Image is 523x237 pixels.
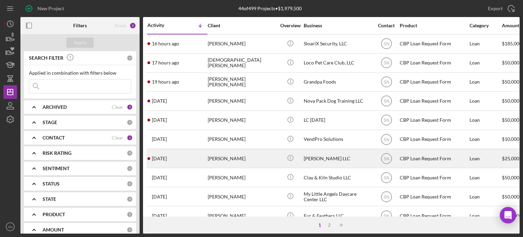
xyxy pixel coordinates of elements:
[208,130,276,148] div: [PERSON_NAME]
[127,181,133,187] div: 0
[152,117,167,123] time: 2025-08-12 00:20
[400,35,468,53] div: CBP Loan Request Form
[500,207,516,223] div: Open Intercom Messenger
[278,23,303,28] div: Overview
[152,136,167,142] time: 2025-08-11 14:54
[127,227,133,233] div: 0
[129,22,136,29] div: 2
[208,54,276,72] div: [DEMOGRAPHIC_DATA][PERSON_NAME]
[470,130,501,148] div: Loan
[127,104,133,110] div: 1
[127,119,133,125] div: 0
[114,23,126,28] div: Reset
[29,70,131,76] div: Applied in combination with filters below
[304,92,372,110] div: Nova Pack Dog Training LLC
[152,41,179,46] time: 2025-08-12 22:25
[400,207,468,225] div: CBP Loan Request Form
[43,135,65,140] b: CONTACT
[43,212,65,217] b: PRODUCT
[383,118,389,123] text: SN
[400,73,468,91] div: CBP Loan Request Form
[112,135,123,140] div: Clear
[470,92,501,110] div: Loan
[43,104,67,110] b: ARCHIVED
[127,165,133,172] div: 0
[470,23,501,28] div: Category
[304,188,372,206] div: My Little Angels Daycare Center LLC
[208,188,276,206] div: [PERSON_NAME]
[315,222,324,228] div: 1
[400,188,468,206] div: CBP Loan Request Form
[400,111,468,129] div: CBP Loan Request Form
[127,211,133,218] div: 0
[470,188,501,206] div: Loan
[383,99,389,104] text: SN
[481,2,520,15] button: Export
[400,92,468,110] div: CBP Loan Request Form
[304,23,372,28] div: Business
[152,175,167,180] time: 2025-08-08 10:58
[43,196,56,202] b: STATE
[324,222,334,228] div: 2
[152,194,167,199] time: 2025-08-06 18:52
[383,213,389,218] text: SN
[29,55,63,61] b: SEARCH FILTER
[383,61,389,65] text: SN
[208,73,276,91] div: [PERSON_NAME] [PERSON_NAME]
[304,130,372,148] div: VendPro Solutions
[304,168,372,187] div: Clay & Kiln Studio LLC
[238,6,302,11] div: 44 of 499 Projects • $1,979,500
[152,60,179,65] time: 2025-08-12 21:08
[3,220,17,234] button: SN
[383,80,389,85] text: SN
[74,38,86,48] div: Apply
[470,207,501,225] div: Loan
[304,54,372,72] div: Loco Pet Care Club, LLC
[470,149,501,167] div: Loan
[66,38,94,48] button: Apply
[470,35,501,53] div: Loan
[152,213,167,219] time: 2025-08-04 22:45
[127,135,133,141] div: 1
[43,227,64,233] b: AMOUNT
[147,23,177,28] div: Activity
[127,150,133,156] div: 0
[37,2,64,15] div: New Project
[20,2,71,15] button: New Project
[127,196,133,202] div: 0
[383,156,389,161] text: SN
[470,54,501,72] div: Loan
[470,168,501,187] div: Loan
[400,54,468,72] div: CBP Loan Request Form
[304,111,372,129] div: LC [DATE]
[470,73,501,91] div: Loan
[383,137,389,142] text: SN
[383,175,389,180] text: SN
[304,35,372,53] div: SloariX Security, LLC
[152,156,167,161] time: 2025-08-11 03:30
[208,168,276,187] div: [PERSON_NAME]
[127,55,133,61] div: 0
[208,207,276,225] div: [PERSON_NAME]
[400,149,468,167] div: CBP Loan Request Form
[374,23,399,28] div: Contact
[208,23,276,28] div: Client
[43,150,72,156] b: RISK RATING
[383,42,389,46] text: SN
[470,111,501,129] div: Loan
[400,23,468,28] div: Product
[73,23,87,28] b: Filters
[488,2,503,15] div: Export
[304,207,372,225] div: Fur & Feathers LLC
[400,130,468,148] div: CBP Loan Request Form
[208,149,276,167] div: [PERSON_NAME]
[208,35,276,53] div: [PERSON_NAME]
[152,98,167,104] time: 2025-08-12 12:31
[304,149,372,167] div: [PERSON_NAME] LLC
[43,120,57,125] b: STAGE
[152,79,179,85] time: 2025-08-12 19:25
[304,73,372,91] div: Grandpa Foods
[43,166,69,171] b: SENTIMENT
[383,194,389,199] text: SN
[8,225,12,229] text: SN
